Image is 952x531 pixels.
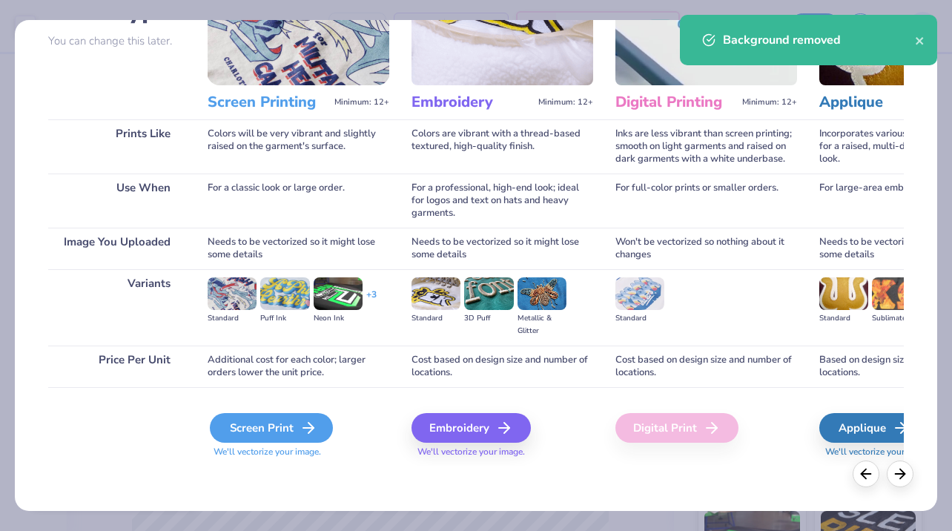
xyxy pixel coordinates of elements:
div: For a classic look or large order. [208,174,389,228]
span: We'll vectorize your image. [208,446,389,458]
div: Puff Ink [260,312,309,325]
div: Won't be vectorized so nothing about it changes [615,228,797,269]
div: Digital Print [615,413,738,443]
span: Minimum: 12+ [334,97,389,108]
img: Neon Ink [314,277,363,310]
div: Sublimated [872,312,921,325]
div: Cost based on design size and number of locations. [411,346,593,387]
div: Colors will be very vibrant and slightly raised on the garment's surface. [208,119,389,174]
div: Image You Uploaded [48,228,185,269]
p: You can change this later. [48,35,185,47]
div: Use When [48,174,185,228]
span: Minimum: 12+ [538,97,593,108]
img: Puff Ink [260,277,309,310]
div: Embroidery [411,413,531,443]
div: Neon Ink [314,312,363,325]
img: 3D Puff [464,277,513,310]
img: Standard [208,277,257,310]
div: Cost based on design size and number of locations. [615,346,797,387]
div: Standard [819,312,868,325]
img: Standard [819,277,868,310]
button: close [915,31,925,49]
div: Additional cost for each color; larger orders lower the unit price. [208,346,389,387]
div: For full-color prints or smaller orders. [615,174,797,228]
img: Standard [615,277,664,310]
div: Inks are less vibrant than screen printing; smooth on light garments and raised on dark garments ... [615,119,797,174]
div: Standard [208,312,257,325]
div: Prints Like [48,119,185,174]
h3: Digital Printing [615,93,736,112]
div: Colors are vibrant with a thread-based textured, high-quality finish. [411,119,593,174]
div: + 3 [366,288,377,314]
div: Needs to be vectorized so it might lose some details [208,228,389,269]
div: Applique [819,413,928,443]
img: Standard [411,277,460,310]
div: Variants [48,269,185,346]
span: We'll vectorize your image. [411,446,593,458]
h3: Screen Printing [208,93,328,112]
div: 3D Puff [464,312,513,325]
span: Minimum: 12+ [742,97,797,108]
img: Sublimated [872,277,921,310]
img: Metallic & Glitter [518,277,566,310]
div: Standard [615,312,664,325]
div: For a professional, high-end look; ideal for logos and text on hats and heavy garments. [411,174,593,228]
div: Metallic & Glitter [518,312,566,337]
div: Needs to be vectorized so it might lose some details [411,228,593,269]
div: Standard [411,312,460,325]
h3: Embroidery [411,93,532,112]
div: Price Per Unit [48,346,185,387]
div: Screen Print [210,413,333,443]
div: Background removed [723,31,915,49]
h3: Applique [819,93,940,112]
